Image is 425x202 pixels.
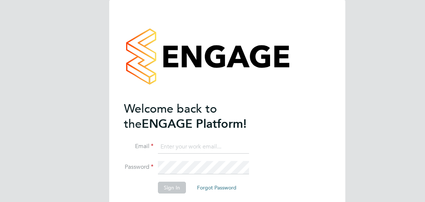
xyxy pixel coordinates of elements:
[158,140,249,154] input: Enter your work email...
[124,102,217,131] span: Welcome back to the
[191,182,242,194] button: Forgot Password
[158,182,186,194] button: Sign In
[124,143,153,150] label: Email
[124,163,153,171] label: Password
[124,101,268,131] h2: ENGAGE Platform!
